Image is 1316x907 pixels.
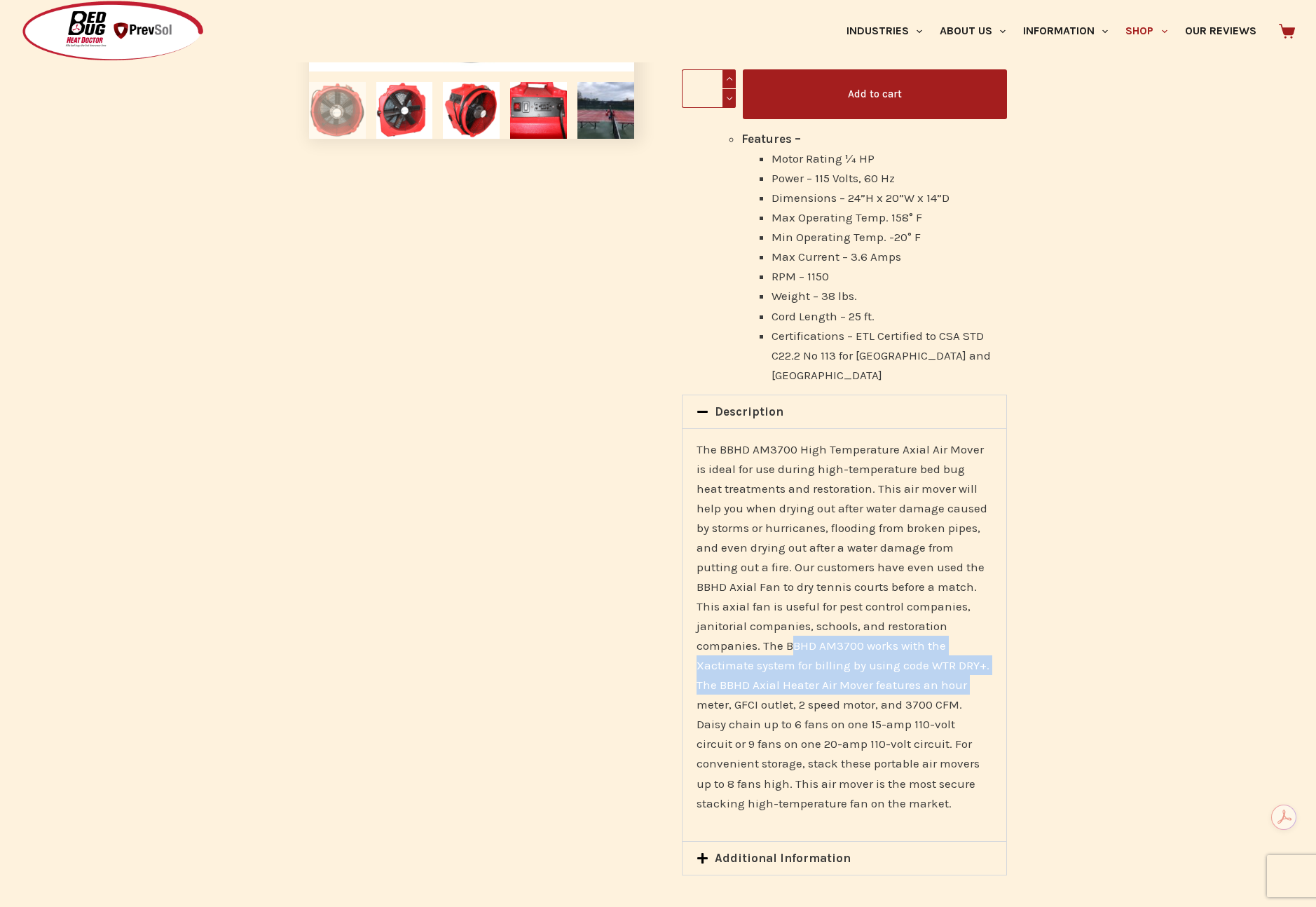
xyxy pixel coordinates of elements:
img: BBHD Axial Fan Front, compare to SISU Axial Fan [443,82,500,139]
img: Axial Fan drying tennis court before match [577,82,634,139]
div: Additional Information [683,842,1006,875]
span: Cord Length – 25 ft. [772,309,875,323]
span: RPM – 1150 [772,269,829,283]
span: Max Current – 3.6 Amps [772,250,901,264]
div: Description [683,395,1006,428]
span: 158° F [891,210,922,224]
a: Description [715,404,783,418]
span: Weight – 38 lbs. [772,289,857,303]
button: Open LiveChat chat widget [11,6,53,48]
span: Dimensions – 24”H x 20”W x 14”D [772,191,950,205]
input: Product quantity [682,69,736,108]
button: Add to cart [743,69,1007,119]
a: Additional Information [715,851,851,865]
span: Certifications – ETL Certified to CSA STD C22.2 No 113 for [GEOGRAPHIC_DATA] and [GEOGRAPHIC_DATA] [772,329,991,382]
div: Description [683,428,1006,841]
span: Power – 115 Volts, 60 Hz [772,171,895,185]
img: BBHD Axial Fan back view, for use during bed bug treatments and restoration [376,82,433,139]
b: Features – [741,132,801,146]
img: AM3700 Axial Fan front view, for use in high heat environs, easily portable [309,82,366,139]
img: BBHD Industrial Axial Air Mover control panel, for use in high heat environments and for restorat... [510,82,567,139]
span: Max Operating Temp. [772,210,889,224]
p: The BBHD AM3700 High Temperature Axial Air Mover is ideal for use during high-temperature bed bug... [697,439,992,813]
span: Min Operating Temp. -20° F [772,230,921,244]
span: Motor Rating ¼ HP [772,151,875,165]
